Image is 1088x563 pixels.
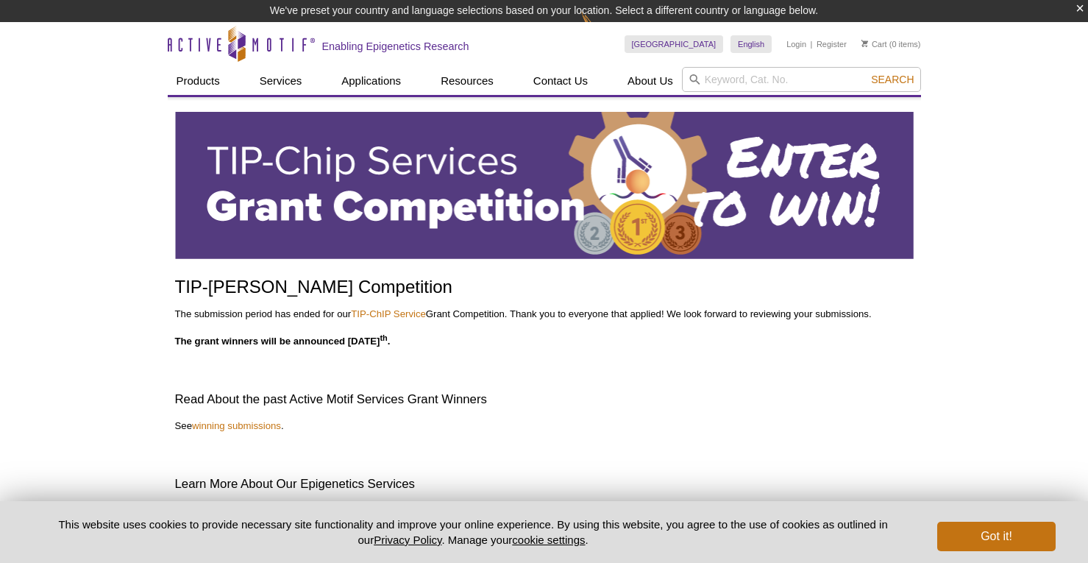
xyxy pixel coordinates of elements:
[251,67,311,95] a: Services
[811,35,813,53] li: |
[682,67,921,92] input: Keyword, Cat. No.
[432,67,502,95] a: Resources
[861,40,868,47] img: Your Cart
[333,67,410,95] a: Applications
[525,67,597,95] a: Contact Us
[175,112,914,259] img: Active Motif TIP-ChIP Services Grant Competition
[322,40,469,53] h2: Enabling Epigenetics Research
[861,39,887,49] a: Cart
[871,74,914,85] span: Search
[937,522,1055,551] button: Got it!
[867,73,918,86] button: Search
[175,308,914,321] p: The submission period has ended for our Grant Competition. Thank you to everyone that applied! We...
[175,475,914,493] h2: Learn More About Our Epigenetics Services
[175,419,914,433] p: See .
[861,35,921,53] li: (0 items)
[380,333,387,342] sup: th
[168,67,229,95] a: Products
[786,39,806,49] a: Login
[512,534,585,546] button: cookie settings
[175,277,914,299] h1: TIP-[PERSON_NAME] Competition
[817,39,847,49] a: Register
[581,11,620,46] img: Change Here
[192,420,281,431] a: winning submissions
[374,534,441,546] a: Privacy Policy
[175,336,391,347] strong: The grant winners will be announced [DATE] .
[33,517,914,548] p: This website uses cookies to provide necessary site functionality and improve your online experie...
[730,35,772,53] a: English
[351,308,426,319] a: TIP-ChIP Service
[625,35,724,53] a: [GEOGRAPHIC_DATA]
[175,391,914,408] h2: Read About the past Active Motif Services Grant Winners
[619,67,682,95] a: About Us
